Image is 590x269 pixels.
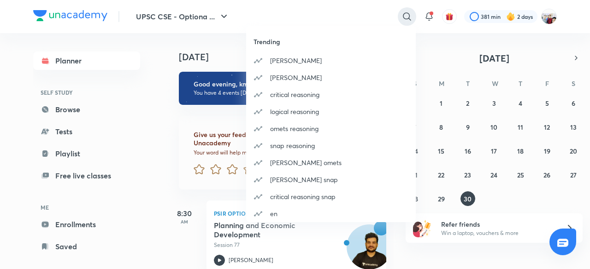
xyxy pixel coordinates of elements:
[246,69,416,86] a: [PERSON_NAME]
[246,137,416,154] a: snap reasoning
[270,141,315,150] p: snap reasoning
[246,103,416,120] a: logical reasoning
[246,188,416,205] a: critical reasoning snap
[246,120,416,137] a: omets reasoning
[254,37,416,46] h6: Trending
[270,158,342,167] p: [PERSON_NAME] omets
[270,124,319,133] p: omets reasoning
[270,107,319,116] p: logical reasoning
[246,86,416,103] a: critical reasoning
[270,56,322,65] p: [PERSON_NAME]
[246,205,416,222] a: en
[270,90,319,99] p: critical reasoning
[246,154,416,171] a: [PERSON_NAME] omets
[270,192,336,201] p: critical reasoning snap
[270,73,322,82] p: [PERSON_NAME]
[270,175,338,184] p: [PERSON_NAME] snap
[246,52,416,69] a: [PERSON_NAME]
[246,171,416,188] a: [PERSON_NAME] snap
[270,209,277,218] p: en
